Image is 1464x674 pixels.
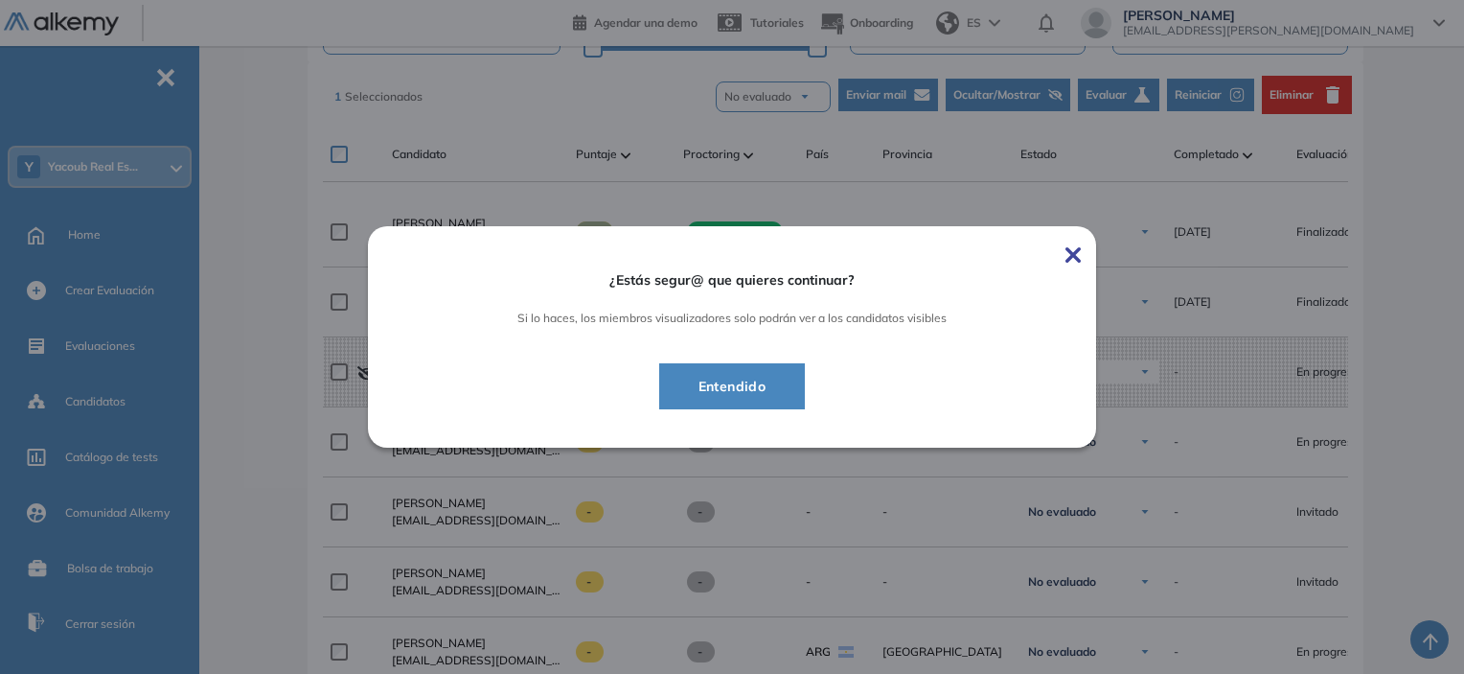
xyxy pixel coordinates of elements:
[1065,247,1081,263] img: Cerrar
[422,272,1042,289] span: ¿Estás segur@ que quieres continuar?
[517,311,947,325] span: Si lo haces, los miembros visualizadores solo podrán ver a los candidatos visibles
[1368,582,1464,674] iframe: Chat Widget
[1368,582,1464,674] div: Widget de chat
[683,375,782,398] span: Entendido
[659,363,806,409] button: Entendido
